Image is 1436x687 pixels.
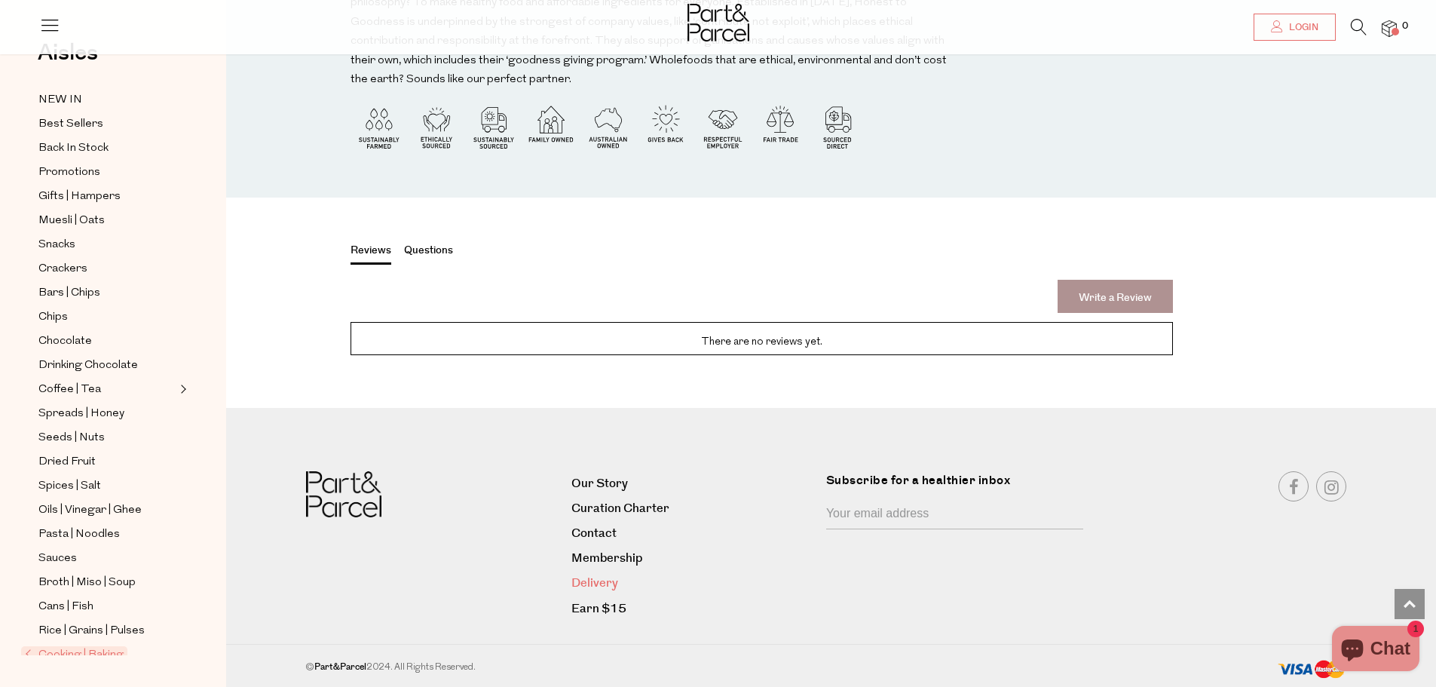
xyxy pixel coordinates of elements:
p: There are no reviews yet. [362,333,1162,351]
img: P_P-ICONS-Live_Bec_V11_Fair_Trade.svg [754,100,807,152]
span: Pasta | Noodles [38,526,120,544]
a: Our Story [571,474,815,494]
a: Drinking Chocolate [38,356,176,375]
a: Muesli | Oats [38,211,176,230]
img: P_P-ICONS-Live_Bec_V11_Family_Owned.svg [525,100,577,152]
span: Bars | Chips [38,284,100,302]
a: Login [1254,14,1336,41]
a: Coffee | Tea [38,380,176,399]
a: 0 [1382,20,1397,36]
span: Promotions [38,164,100,182]
a: Chocolate [38,332,176,351]
a: Snacks [38,235,176,254]
a: Membership [571,548,815,569]
span: Chocolate [38,333,92,351]
img: P_P-ICONS-Live_Bec_V11_Sustainable_Sourced.svg [467,100,520,152]
span: Spices | Salt [38,477,101,495]
a: Gifts | Hampers [38,187,176,206]
a: Oils | Vinegar | Ghee [38,501,176,520]
img: Part&Parcel [687,4,749,41]
a: Best Sellers [38,115,176,133]
a: Seeds | Nuts [38,428,176,447]
span: Coffee | Tea [38,381,101,399]
a: Earn $15 [571,599,815,619]
img: Part&Parcel [306,471,381,517]
img: payment-methods.png [1278,660,1346,679]
img: P_P-ICONS-Live_Bec_V11_Resectecful_Employer.svg [697,100,749,152]
span: Gifts | Hampers [38,188,121,206]
a: Pasta | Noodles [38,525,176,544]
span: Crackers [38,260,87,278]
a: Cans | Fish [38,597,176,616]
a: NEW IN [38,90,176,109]
a: Broth | Miso | Soup [38,573,176,592]
a: Cooking | Baking [25,646,176,664]
span: Seeds | Nuts [38,429,105,447]
span: Back In Stock [38,140,109,158]
img: P_P-ICONS-Live_Bec_V11_Ethically_Sourced.svg [410,100,463,152]
span: Oils | Vinegar | Ghee [38,501,142,520]
input: Your email address [826,501,1083,529]
span: Spreads | Honey [38,405,124,423]
span: Login [1285,21,1318,34]
a: Crackers [38,259,176,278]
span: Muesli | Oats [38,212,105,230]
img: P_P-ICONS-Live_Bec_V11_Sustainable_Farmed.svg [353,100,406,152]
a: Contact [571,523,815,544]
a: Dried Fruit [38,452,176,471]
span: 0 [1398,20,1412,33]
button: Expand/Collapse Coffee | Tea [176,380,187,398]
a: Spreads | Honey [38,404,176,423]
a: Sauces [38,549,176,568]
button: Questions [404,243,453,262]
span: Cans | Fish [38,598,93,616]
b: Part&Parcel [314,661,366,673]
a: Promotions [38,163,176,182]
a: Rice | Grains | Pulses [38,621,176,640]
a: Aisles [38,41,98,79]
a: Write a Review [1058,280,1173,313]
span: Cooking | Baking [21,646,127,662]
a: Spices | Salt [38,477,176,495]
inbox-online-store-chat: Shopify online store chat [1327,626,1424,675]
a: Delivery [571,573,815,593]
span: Best Sellers [38,115,103,133]
div: © 2024. All Rights Reserved. [306,660,1114,675]
img: P_P-ICONS-Live_Bec_V11_Australian_Owned.svg [582,100,635,152]
label: Subscribe for a healthier inbox [826,471,1092,501]
a: Chips [38,308,176,327]
span: Drinking Chocolate [38,357,138,375]
a: Curation Charter [571,498,815,519]
span: Snacks [38,236,75,254]
a: Bars | Chips [38,284,176,302]
span: Chips [38,308,68,327]
a: Back In Stock [38,139,176,158]
span: Broth | Miso | Soup [38,574,136,592]
img: P_P-ICONS-Live_Bec_V11_Gives_Back.svg [639,100,692,152]
span: Rice | Grains | Pulses [38,622,145,640]
span: Sauces [38,550,77,568]
button: Reviews [351,243,391,265]
span: Dried Fruit [38,453,96,471]
span: NEW IN [38,91,82,109]
img: P_P-ICONS-Live_Bec_V11_Sourced_Direct.svg [811,100,864,152]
